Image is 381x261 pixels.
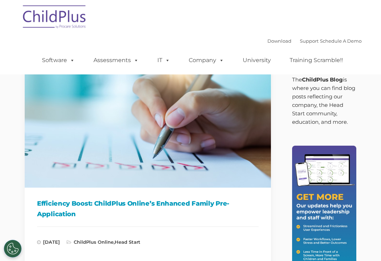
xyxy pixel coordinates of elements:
span: [DATE] [37,239,60,245]
h1: Efficiency Boost: ChildPlus Online’s Enhanced Family Pre-Application [37,198,259,219]
button: Cookies Settings [4,240,22,257]
img: Efficiency Boost: ChildPlus Online's Enhanced Family Pre-Application Process - Streamlining Appli... [25,49,271,188]
font: | [267,38,362,44]
a: Support [300,38,319,44]
a: Schedule A Demo [320,38,362,44]
a: Download [267,38,291,44]
img: ChildPlus by Procare Solutions [19,0,90,36]
a: IT [150,53,177,67]
a: Head Start [115,239,140,245]
a: Training Scramble!! [283,53,350,67]
a: University [236,53,278,67]
a: Assessments [86,53,146,67]
a: Software [35,53,82,67]
p: The is where you can find blog posts reflecting our company, the Head Start community, education,... [292,75,357,126]
strong: ChildPlus Blog [302,76,343,83]
span: , [67,239,140,245]
a: ChildPlus Online [74,239,114,245]
a: Company [182,53,231,67]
